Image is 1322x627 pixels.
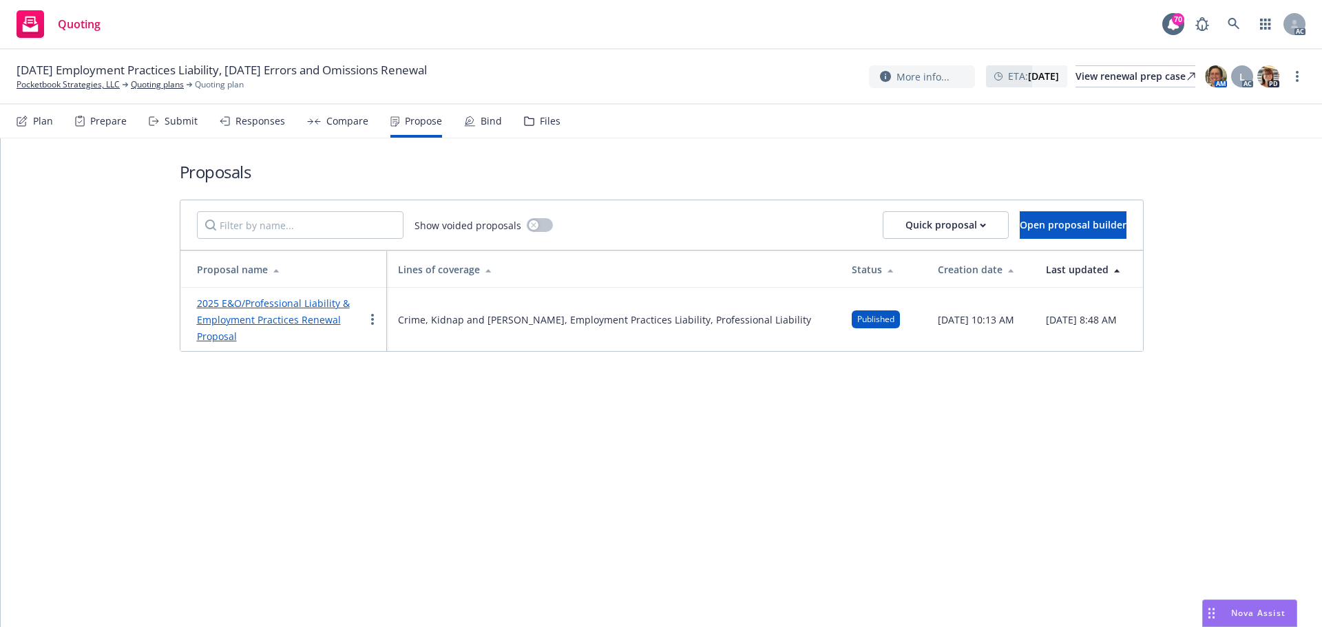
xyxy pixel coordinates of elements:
[1231,607,1286,619] span: Nova Assist
[131,78,184,91] a: Quoting plans
[938,312,1014,327] span: [DATE] 10:13 AM
[1046,262,1132,277] div: Last updated
[11,5,106,43] a: Quoting
[398,262,830,277] div: Lines of coverage
[1257,65,1279,87] img: photo
[197,262,376,277] div: Proposal name
[235,116,285,127] div: Responses
[326,116,368,127] div: Compare
[17,62,427,78] span: [DATE] Employment Practices Liability, [DATE] Errors and Omissions Renewal
[364,311,381,328] a: more
[180,160,1144,183] h1: Proposals
[1028,70,1059,83] strong: [DATE]
[1020,211,1126,239] button: Open proposal builder
[1239,70,1245,84] span: L
[1220,10,1248,38] a: Search
[415,218,521,233] span: Show voided proposals
[1076,66,1195,87] div: View renewal prep case
[1205,65,1227,87] img: photo
[905,212,986,238] div: Quick proposal
[1188,10,1216,38] a: Report a Bug
[481,116,502,127] div: Bind
[1289,68,1305,85] a: more
[195,78,244,91] span: Quoting plan
[1203,600,1220,626] div: Drag to move
[405,116,442,127] div: Propose
[1046,312,1117,327] span: [DATE] 8:48 AM
[58,19,101,30] span: Quoting
[1202,599,1297,627] button: Nova Assist
[197,211,403,239] input: Filter by name...
[938,262,1024,277] div: Creation date
[1076,65,1195,87] a: View renewal prep case
[17,78,120,91] a: Pocketbook Strategies, LLC
[197,297,350,343] a: 2025 E&O/Professional Liability & Employment Practices Renewal Proposal
[1008,69,1059,83] span: ETA :
[852,262,916,277] div: Status
[90,116,127,127] div: Prepare
[883,211,1009,239] button: Quick proposal
[857,313,894,326] span: Published
[1252,10,1279,38] a: Switch app
[540,116,560,127] div: Files
[165,116,198,127] div: Submit
[1020,218,1126,231] span: Open proposal builder
[33,116,53,127] div: Plan
[1172,13,1184,25] div: 70
[398,312,811,327] span: Crime, Kidnap and [PERSON_NAME], Employment Practices Liability, Professional Liability
[896,70,949,84] span: More info...
[869,65,975,88] button: More info...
